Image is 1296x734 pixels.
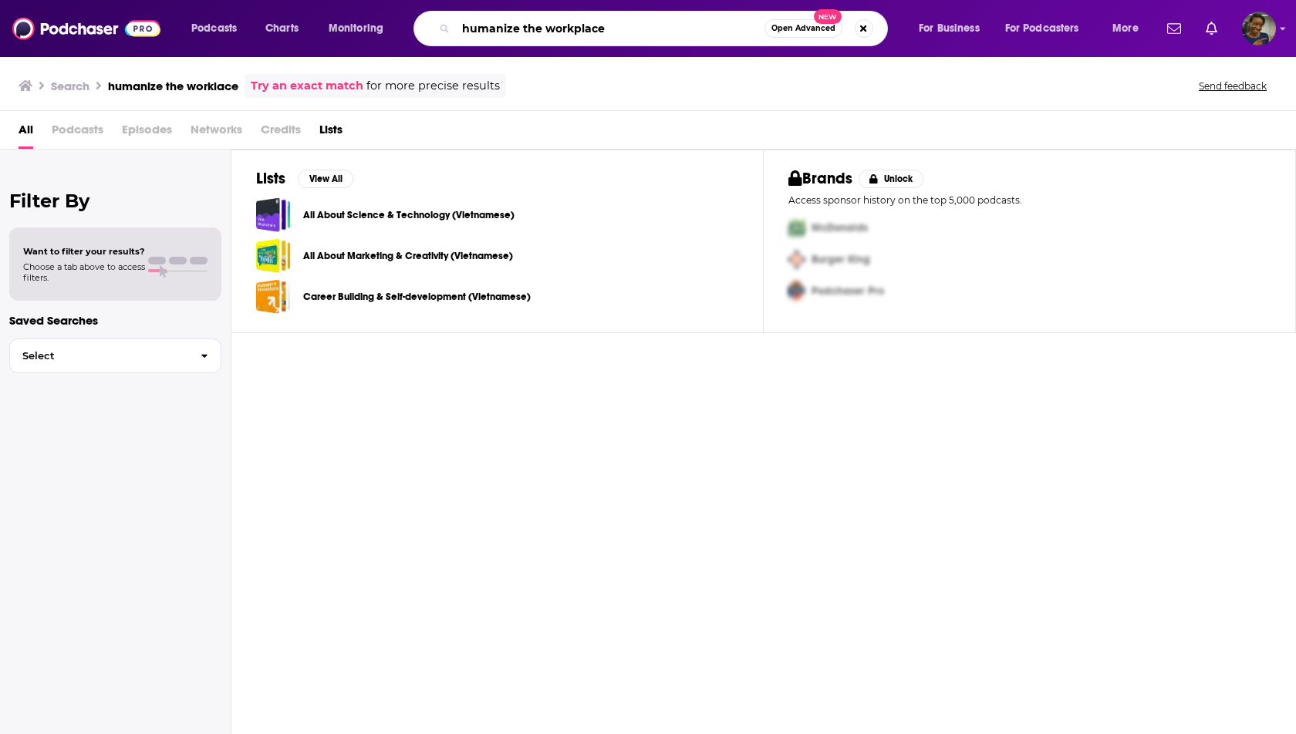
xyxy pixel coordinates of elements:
img: First Pro Logo [782,212,812,244]
p: Saved Searches [9,313,221,328]
button: View All [298,170,353,188]
a: ListsView All [256,169,353,188]
button: Show profile menu [1242,12,1276,45]
button: Unlock [859,170,924,188]
button: Open AdvancedNew [764,19,842,38]
a: All About Marketing & Creativity (Vietnamese) [256,238,291,273]
button: open menu [908,16,999,41]
span: For Business [919,18,980,39]
span: Charts [265,18,299,39]
span: Choose a tab above to access filters. [23,261,145,283]
span: New [814,9,842,24]
a: Lists [319,117,343,149]
span: For Podcasters [1005,18,1079,39]
img: Third Pro Logo [782,275,812,307]
button: open menu [1102,16,1158,41]
h3: Search [51,79,89,93]
button: open menu [318,16,403,41]
span: Podchaser Pro [812,285,884,298]
img: User Profile [1242,12,1276,45]
button: Send feedback [1194,79,1271,93]
button: Select [9,338,221,373]
span: Open Advanced [771,25,835,32]
span: Burger King [812,253,870,266]
h2: Lists [256,169,285,188]
a: All About Science & Technology (Vietnamese) [256,197,291,232]
h3: humanize the worklace [108,79,238,93]
div: Search podcasts, credits, & more... [428,11,903,46]
span: Logged in as sabrinajohnson [1242,12,1276,45]
button: open menu [181,16,257,41]
a: All [19,117,33,149]
span: Podcasts [52,117,103,149]
span: Credits [261,117,301,149]
a: Career Building & Self-development (Vietnamese) [303,288,531,305]
span: McDonalds [812,221,868,234]
span: for more precise results [366,77,500,95]
a: Show notifications dropdown [1200,15,1223,42]
img: Podchaser - Follow, Share and Rate Podcasts [12,14,160,43]
a: Show notifications dropdown [1161,15,1187,42]
h2: Brands [788,169,852,188]
span: Want to filter your results? [23,246,145,257]
h2: Filter By [9,190,221,212]
button: open menu [995,16,1102,41]
span: Podcasts [191,18,237,39]
input: Search podcasts, credits, & more... [456,16,764,41]
a: Career Building & Self-development (Vietnamese) [256,279,291,314]
p: Access sponsor history on the top 5,000 podcasts. [788,194,1271,206]
a: Try an exact match [251,77,363,95]
span: More [1112,18,1139,39]
span: Monitoring [329,18,383,39]
a: Charts [255,16,308,41]
a: All About Science & Technology (Vietnamese) [303,207,515,224]
span: Networks [191,117,242,149]
img: Second Pro Logo [782,244,812,275]
a: All About Marketing & Creativity (Vietnamese) [303,247,513,264]
span: Episodes [122,117,172,149]
span: Select [10,351,188,361]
